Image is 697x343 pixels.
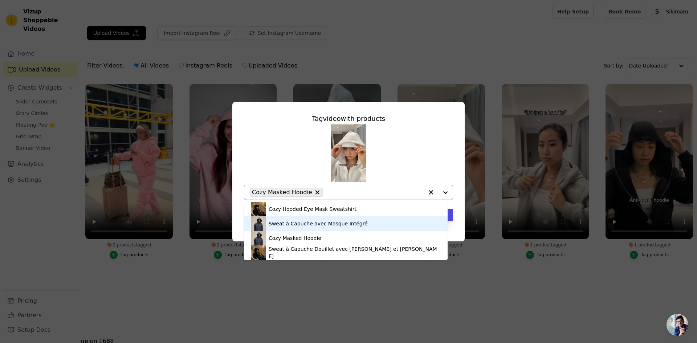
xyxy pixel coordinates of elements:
div: Sweat à Capuche avec Masque Intégré [269,220,368,227]
img: product thumbnail [251,231,266,245]
img: product thumbnail [251,202,266,216]
div: Cozy Masked Hoodie [269,234,321,242]
div: Tag video with products [244,114,453,124]
img: product thumbnail [251,245,266,260]
a: Ouvrir le chat [667,314,688,336]
img: vizup-images-7642.png [331,124,366,182]
img: product thumbnail [251,216,266,231]
span: Cozy Masked Hoodie [252,188,312,197]
div: Cozy Hooded Eye Mask Sweatshirt [269,205,356,213]
div: Sweat à Capuche Douillet avec [PERSON_NAME] et [PERSON_NAME] [269,245,440,260]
